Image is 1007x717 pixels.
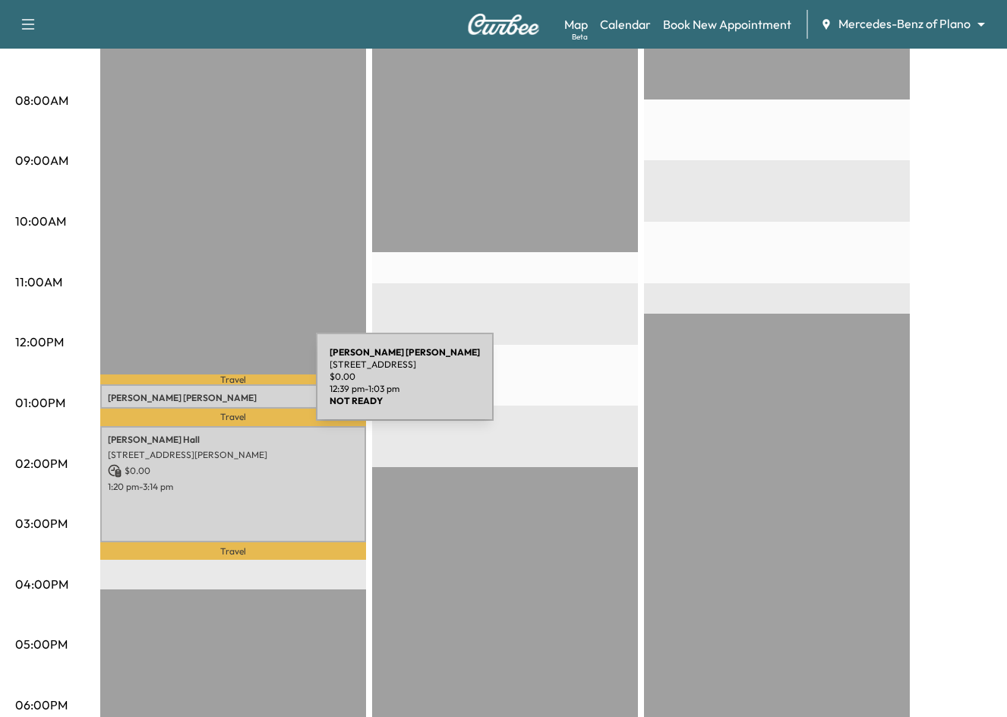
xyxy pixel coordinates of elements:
[108,481,358,493] p: 1:20 pm - 3:14 pm
[15,635,68,653] p: 05:00PM
[108,464,358,478] p: $ 0.00
[15,273,62,291] p: 11:00AM
[572,31,588,43] div: Beta
[330,346,480,358] b: [PERSON_NAME] [PERSON_NAME]
[108,434,358,446] p: [PERSON_NAME] Hall
[564,15,588,33] a: MapBeta
[663,15,791,33] a: Book New Appointment
[108,407,358,419] p: [STREET_ADDRESS]
[15,696,68,714] p: 06:00PM
[15,212,66,230] p: 10:00AM
[330,383,480,395] p: 12:39 pm - 1:03 pm
[100,542,366,560] p: Travel
[15,333,64,351] p: 12:00PM
[15,454,68,472] p: 02:00PM
[15,91,68,109] p: 08:00AM
[108,392,358,404] p: [PERSON_NAME] [PERSON_NAME]
[108,449,358,461] p: [STREET_ADDRESS][PERSON_NAME]
[15,393,65,412] p: 01:00PM
[15,514,68,532] p: 03:00PM
[600,15,651,33] a: Calendar
[838,15,971,33] span: Mercedes-Benz of Plano
[100,374,366,384] p: Travel
[330,395,383,406] b: NOT READY
[100,409,366,426] p: Travel
[467,14,540,35] img: Curbee Logo
[15,575,68,593] p: 04:00PM
[15,151,68,169] p: 09:00AM
[330,371,480,383] p: $ 0.00
[330,358,480,371] p: [STREET_ADDRESS]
